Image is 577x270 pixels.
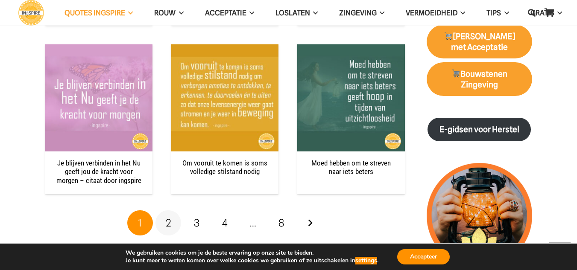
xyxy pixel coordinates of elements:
[182,159,267,176] a: Om vooruit te komen is soms volledige stilstand nodig
[523,2,540,23] a: Zoeken
[222,217,228,229] span: 4
[144,2,194,24] a: ROUWROUW Menu
[476,2,519,24] a: TIPSTIPS Menu
[397,249,450,264] button: Accepteer
[125,2,133,23] span: QUOTES INGSPIRE Menu
[64,9,125,17] span: QUOTES INGSPIRE
[176,2,183,23] span: ROUW Menu
[155,210,181,236] a: Pagina 2
[265,2,328,24] a: LoslatenLoslaten Menu
[310,2,318,23] span: Loslaten Menu
[451,69,507,90] strong: Bouwstenen Zingeving
[457,2,465,23] span: VERMOEIDHEID Menu
[269,210,294,236] a: Pagina 8
[56,159,141,185] a: Je blijven verbinden in het Nu geeft jou de kracht voor morgen – citaat door ingspire
[554,2,562,23] span: GRATIS Menu
[171,44,278,151] img: Citaat groei - Om vooruit te komen is soms volledige stilstand nodig.. - quote van ingspire
[520,2,573,24] a: GRATISGRATIS Menu
[278,217,284,229] span: 8
[444,32,515,52] strong: [PERSON_NAME] met Acceptatie
[549,242,571,264] a: Terug naar top
[205,9,246,17] span: Acceptatie
[377,2,384,23] span: Zingeving Menu
[486,9,501,17] span: TIPS
[166,217,171,229] span: 2
[54,2,144,24] a: QUOTES INGSPIREQUOTES INGSPIRE Menu
[427,25,532,59] a: 🛒[PERSON_NAME] met Acceptatie
[339,9,377,17] span: Zingeving
[127,210,153,236] span: Pagina 1
[428,118,531,141] a: E-gidsen voor Herstel
[427,62,532,96] a: 🛒Bouwstenen Zingeving
[212,210,238,236] a: Pagina 4
[246,2,254,23] span: Acceptatie Menu
[452,69,460,77] img: 🛒
[328,2,395,24] a: ZingevingZingeving Menu
[275,9,310,17] span: Loslaten
[311,159,391,176] a: Moed hebben om te streven naar iets beters
[240,210,266,236] span: …
[45,44,152,151] a: Je blijven verbinden in het Nu geeft jou de kracht voor morgen – citaat door ingspire
[45,44,152,151] img: Je blijven verbinden in het Nu geeft je de kracht voor morgen - krachtspreuk ingspire
[427,163,532,268] img: lichtpuntjes voor in donkere tijden
[439,125,519,134] strong: E-gidsen voor Herstel
[126,257,378,264] p: Je kunt meer te weten komen over welke cookies we gebruiken of ze uitschakelen in .
[395,2,476,24] a: VERMOEIDHEIDVERMOEIDHEID Menu
[530,9,554,17] span: GRATIS
[444,32,452,40] img: 🛒
[184,210,210,236] a: Pagina 3
[355,257,377,264] button: settings
[297,44,404,151] img: Prachtig citiaat: • Moed hebben om te streven naar iets beters geeft hoop in uitzichtloze tijden ...
[138,217,142,229] span: 1
[194,2,265,24] a: AcceptatieAcceptatie Menu
[171,44,278,151] a: Om vooruit te komen is soms volledige stilstand nodig
[297,44,404,151] a: Moed hebben om te streven naar iets beters
[154,9,176,17] span: ROUW
[501,2,509,23] span: TIPS Menu
[406,9,457,17] span: VERMOEIDHEID
[126,249,378,257] p: We gebruiken cookies om je de beste ervaring op onze site te bieden.
[194,217,199,229] span: 3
